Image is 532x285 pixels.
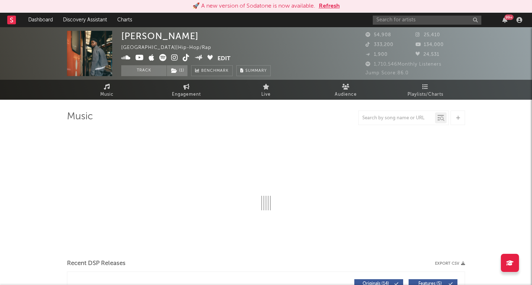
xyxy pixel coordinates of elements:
a: Dashboard [23,13,58,27]
span: Engagement [172,90,201,99]
span: Jump Score: 86.0 [366,71,409,75]
span: Benchmark [201,67,229,75]
div: 99 + [504,15,514,20]
button: Edit [218,54,231,63]
a: Charts [112,13,137,27]
div: [PERSON_NAME] [121,31,199,41]
span: Recent DSP Releases [67,259,126,268]
input: Search by song name or URL [359,115,435,121]
span: Music [100,90,114,99]
a: Audience [306,80,385,100]
span: Summary [245,69,267,73]
span: Audience [335,90,357,99]
a: Music [67,80,147,100]
span: 134,000 [415,42,444,47]
span: 1,900 [366,52,388,57]
input: Search for artists [373,16,481,25]
button: Export CSV [435,261,465,266]
span: 25,410 [415,33,440,37]
button: Summary [236,65,271,76]
span: 54,908 [366,33,391,37]
span: Playlists/Charts [408,90,443,99]
a: Discovery Assistant [58,13,112,27]
a: Playlists/Charts [385,80,465,100]
a: Engagement [147,80,226,100]
div: 🚀 A new version of Sodatone is now available. [193,2,315,11]
div: [GEOGRAPHIC_DATA] | Hip-Hop/Rap [121,44,220,52]
button: (1) [167,65,187,76]
button: 99+ [502,17,507,23]
span: ( 1 ) [166,65,188,76]
a: Benchmark [191,65,233,76]
button: Refresh [319,2,340,11]
span: 1,710,546 Monthly Listeners [366,62,442,67]
span: 24,531 [415,52,439,57]
span: 333,200 [366,42,393,47]
a: Live [226,80,306,100]
button: Track [121,65,166,76]
span: Live [261,90,271,99]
